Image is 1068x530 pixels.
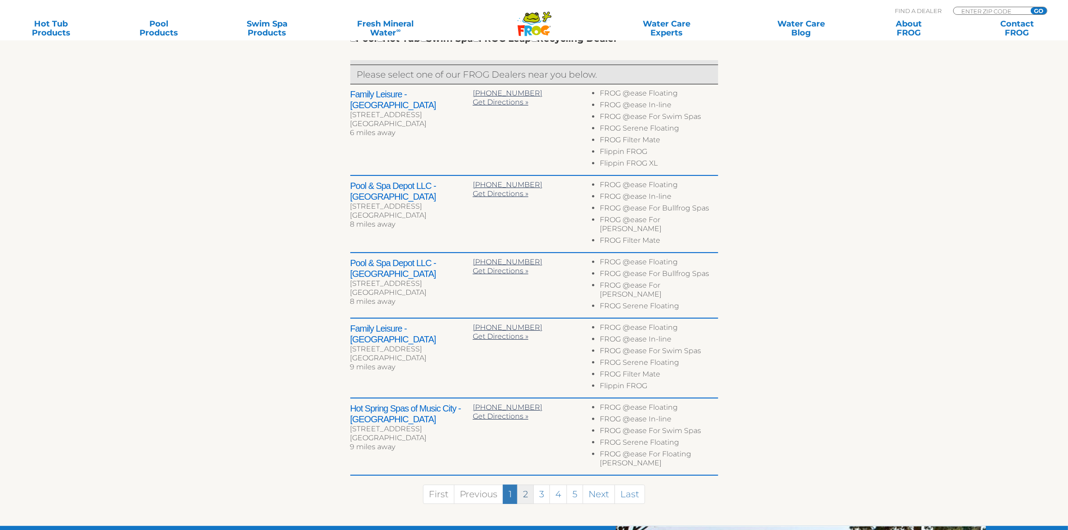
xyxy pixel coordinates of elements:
[473,89,542,97] a: [PHONE_NUMBER]
[350,220,396,228] span: 8 miles away
[350,354,473,363] div: [GEOGRAPHIC_DATA]
[423,485,454,504] a: First
[473,403,542,412] a: [PHONE_NUMBER]
[615,485,645,504] a: Last
[473,412,528,420] a: Get Directions »
[600,124,718,136] li: FROG Serene Floating
[350,345,473,354] div: [STREET_ADDRESS]
[600,335,718,346] li: FROG @ease In-line
[9,19,93,37] a: Hot TubProducts
[600,258,718,269] li: FROG @ease Floating
[600,236,718,248] li: FROG Filter Mate
[567,485,583,504] a: 5
[473,323,542,332] a: [PHONE_NUMBER]
[350,258,473,279] h2: Pool & Spa Depot LLC - [GEOGRAPHIC_DATA]
[350,288,473,297] div: [GEOGRAPHIC_DATA]
[600,101,718,112] li: FROG @ease In-line
[600,136,718,147] li: FROG Filter Mate
[600,89,718,101] li: FROG @ease Floating
[600,180,718,192] li: FROG @ease Floating
[600,215,718,236] li: FROG @ease For [PERSON_NAME]
[895,7,942,15] p: Find A Dealer
[549,485,567,504] a: 4
[583,485,615,504] a: Next
[600,147,718,159] li: Flippin FROG
[473,98,528,106] a: Get Directions »
[473,267,528,275] a: Get Directions »
[600,415,718,426] li: FROG @ease In-line
[473,258,542,266] a: [PHONE_NUMBER]
[600,450,718,470] li: FROG @ease For Floating [PERSON_NAME]
[350,363,396,371] span: 9 miles away
[350,180,473,202] h2: Pool & Spa Depot LLC - [GEOGRAPHIC_DATA]
[600,426,718,438] li: FROG @ease For Swim Spas
[1031,7,1047,14] input: GO
[350,425,473,434] div: [STREET_ADDRESS]
[600,370,718,381] li: FROG Filter Mate
[600,302,718,313] li: FROG Serene Floating
[600,192,718,204] li: FROG @ease In-line
[350,434,473,442] div: [GEOGRAPHIC_DATA]
[600,112,718,124] li: FROG @ease For Swim Spas
[975,19,1059,37] a: ContactFROG
[350,202,473,211] div: [STREET_ADDRESS]
[454,485,503,504] a: Previous
[350,279,473,288] div: [STREET_ADDRESS]
[225,19,309,37] a: Swim SpaProducts
[350,297,396,306] span: 8 miles away
[397,26,401,34] sup: ∞
[600,438,718,450] li: FROG Serene Floating
[600,159,718,171] li: Flippin FROG XL
[533,485,550,504] a: 3
[350,128,396,137] span: 6 miles away
[357,67,711,82] p: Please select one of our FROG Dealers near you below.
[600,381,718,393] li: Flippin FROG
[600,346,718,358] li: FROG @ease For Swim Spas
[600,403,718,415] li: FROG @ease Floating
[333,19,438,37] a: Fresh MineralWater∞
[350,442,396,451] span: 9 miles away
[960,7,1021,15] input: Zip Code Form
[473,332,528,341] a: Get Directions »
[598,19,735,37] a: Water CareExperts
[350,323,473,345] h2: Family Leisure - [GEOGRAPHIC_DATA]
[517,485,534,504] a: 2
[503,485,518,504] a: 1
[117,19,201,37] a: PoolProducts
[600,281,718,302] li: FROG @ease For [PERSON_NAME]
[350,119,473,128] div: [GEOGRAPHIC_DATA]
[600,204,718,215] li: FROG @ease For Bullfrog Spas
[600,269,718,281] li: FROG @ease For Bullfrog Spas
[600,358,718,370] li: FROG Serene Floating
[350,211,473,220] div: [GEOGRAPHIC_DATA]
[350,403,473,425] h2: Hot Spring Spas of Music City - [GEOGRAPHIC_DATA]
[600,323,718,335] li: FROG @ease Floating
[350,89,473,110] h2: Family Leisure - [GEOGRAPHIC_DATA]
[350,110,473,119] div: [STREET_ADDRESS]
[867,19,951,37] a: AboutFROG
[473,180,542,189] a: [PHONE_NUMBER]
[759,19,843,37] a: Water CareBlog
[473,189,528,198] a: Get Directions »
